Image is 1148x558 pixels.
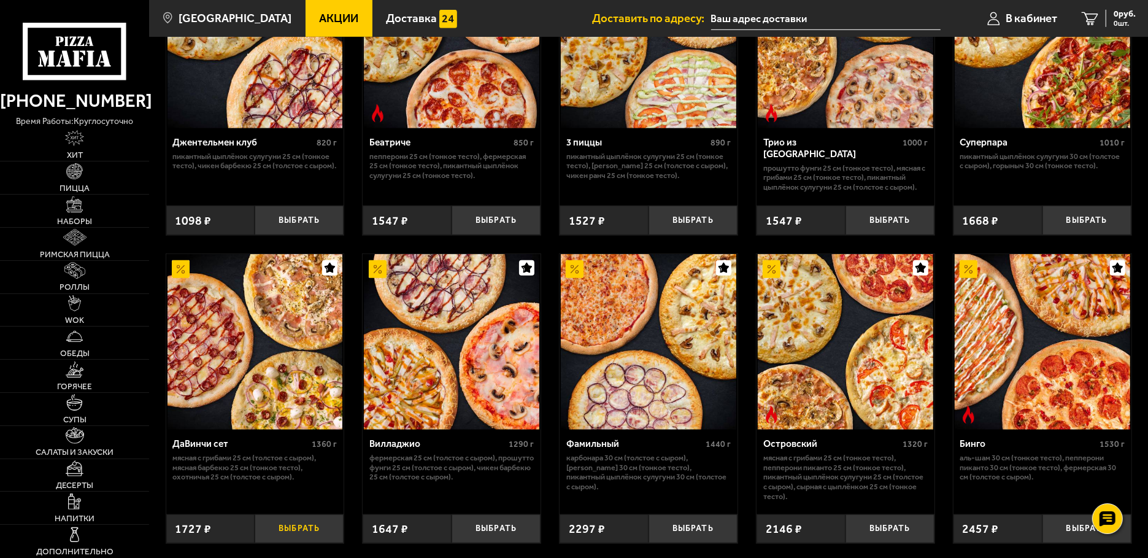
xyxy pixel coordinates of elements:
[369,152,534,180] p: Пепперони 25 см (тонкое тесто), Фермерская 25 см (тонкое тесто), Пикантный цыплёнок сулугуни 25 с...
[706,439,731,449] span: 1440 г
[514,138,534,148] span: 850 г
[960,438,1096,450] div: Бинго
[172,260,190,278] img: Акционный
[509,439,534,449] span: 1290 г
[175,214,211,228] span: 1098 ₽
[960,453,1125,482] p: Аль-Шам 30 см (тонкое тесто), Пепперони Пиканто 30 см (тонкое тесто), Фермерская 30 см (толстое с...
[364,254,539,430] img: Вилладжио
[166,254,344,430] a: АкционныйДаВинчи сет
[649,514,738,544] button: Выбрать
[65,316,84,325] span: WOK
[369,260,387,278] img: Акционный
[172,137,314,149] div: Джентельмен клуб
[561,254,736,430] img: Фамильный
[1114,10,1136,18] span: 0 руб.
[960,260,977,278] img: Акционный
[57,217,92,226] span: Наборы
[60,283,90,292] span: Роллы
[63,416,87,424] span: Супы
[172,152,337,171] p: Пикантный цыплёнок сулугуни 25 см (тонкое тесто), Чикен Барбекю 25 см (толстое с сыром).
[711,7,941,30] input: Ваш адрес доставки
[963,214,999,228] span: 1668 ₽
[175,522,211,536] span: 1727 ₽
[452,514,541,544] button: Выбрать
[846,206,934,235] button: Выбрать
[955,254,1130,430] img: Бинго
[903,138,928,148] span: 1000 г
[1042,514,1131,544] button: Выбрать
[363,254,541,430] a: АкционныйВилладжио
[172,453,337,482] p: Мясная с грибами 25 см (толстое с сыром), Мясная Барбекю 25 см (тонкое тесто), Охотничья 25 см (т...
[372,214,408,228] span: 1547 ₽
[372,522,408,536] span: 1647 ₽
[369,453,534,482] p: Фермерская 25 см (толстое с сыром), Прошутто Фунги 25 см (толстое с сыром), Чикен Барбекю 25 см (...
[960,152,1125,171] p: Пикантный цыплёнок сулугуни 30 см (толстое с сыром), Горыныч 30 см (тонкое тесто).
[319,13,358,25] span: Акции
[1114,20,1136,27] span: 0 шт.
[36,548,114,556] span: Дополнительно
[60,349,90,358] span: Обеды
[763,438,900,450] div: Островский
[566,438,703,450] div: Фамильный
[67,151,83,160] span: Хит
[960,137,1096,149] div: Суперпара
[36,448,114,457] span: Салаты и закуски
[1042,206,1131,235] button: Выбрать
[763,104,780,122] img: Острое блюдо
[763,406,780,424] img: Острое блюдо
[317,138,337,148] span: 820 г
[763,260,780,278] img: Акционный
[758,254,933,430] img: Островский
[649,206,738,235] button: Выбрать
[757,254,934,430] a: АкционныйОстрое блюдоОстровский
[60,184,90,193] span: Пицца
[566,453,731,491] p: Карбонара 30 см (толстое с сыром), [PERSON_NAME] 30 см (тонкое тесто), Пикантный цыплёнок сулугун...
[960,406,977,424] img: Острое блюдо
[369,104,387,122] img: Острое блюдо
[179,13,291,25] span: [GEOGRAPHIC_DATA]
[1100,138,1125,148] span: 1010 г
[56,481,93,490] span: Десерты
[369,137,510,149] div: Беатриче
[711,138,731,148] span: 890 г
[953,254,1131,430] a: АкционныйОстрое блюдоБинго
[903,439,928,449] span: 1320 г
[255,514,344,544] button: Выбрать
[766,522,802,536] span: 2146 ₽
[172,438,309,450] div: ДаВинчи сет
[763,163,928,192] p: Прошутто Фунги 25 см (тонкое тесто), Мясная с грибами 25 см (тонкое тесто), Пикантный цыплёнок су...
[963,522,999,536] span: 2457 ₽
[1100,439,1125,449] span: 1530 г
[560,254,738,430] a: АкционныйФамильный
[40,250,110,259] span: Римская пицца
[846,514,934,544] button: Выбрать
[763,137,900,160] div: Трио из [GEOGRAPHIC_DATA]
[55,514,94,523] span: Напитки
[312,439,337,449] span: 1360 г
[711,7,941,30] span: Россия, Санкт-Петербург, улица Подвойского, 14к1
[255,206,344,235] button: Выбрать
[763,453,928,501] p: Мясная с грибами 25 см (тонкое тесто), Пепперони Пиканто 25 см (тонкое тесто), Пикантный цыплёнок...
[168,254,343,430] img: ДаВинчи сет
[57,382,92,391] span: Горячее
[1006,13,1057,25] span: В кабинет
[569,214,605,228] span: 1527 ₽
[766,214,802,228] span: 1547 ₽
[569,522,605,536] span: 2297 ₽
[452,206,541,235] button: Выбрать
[566,152,731,180] p: Пикантный цыплёнок сулугуни 25 см (тонкое тесто), [PERSON_NAME] 25 см (толстое с сыром), Чикен Ра...
[566,260,584,278] img: Акционный
[439,10,457,28] img: 15daf4d41897b9f0e9f617042186c801.svg
[369,438,506,450] div: Вилладжио
[386,13,437,25] span: Доставка
[592,13,711,25] span: Доставить по адресу:
[566,137,707,149] div: 3 пиццы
